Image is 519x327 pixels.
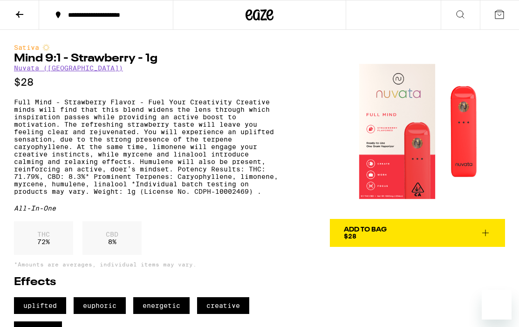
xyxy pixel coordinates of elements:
[344,232,356,240] span: $28
[330,44,505,219] img: Nuvata (CA) - Mind 9:1 - Strawberry - 1g
[14,204,282,212] div: All-In-One
[14,221,73,255] div: 72 %
[82,221,142,255] div: 8 %
[14,98,282,195] p: Full Mind - Strawberry Flavor - Fuel Your Creativity Creative minds will find that this blend wid...
[74,297,126,314] span: euphoric
[14,277,282,288] h2: Effects
[42,44,50,51] img: sativaColor.svg
[14,44,282,51] div: Sativa
[106,231,118,238] p: CBD
[14,76,282,88] p: $28
[344,226,387,233] div: Add To Bag
[14,261,282,267] p: *Amounts are averages, individual items may vary.
[133,297,190,314] span: energetic
[14,64,123,72] a: Nuvata ([GEOGRAPHIC_DATA])
[14,53,282,64] h1: Mind 9:1 - Strawberry - 1g
[330,219,505,247] button: Add To Bag$28
[14,297,66,314] span: uplifted
[482,290,512,320] iframe: Button to launch messaging window
[197,297,249,314] span: creative
[37,231,50,238] p: THC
